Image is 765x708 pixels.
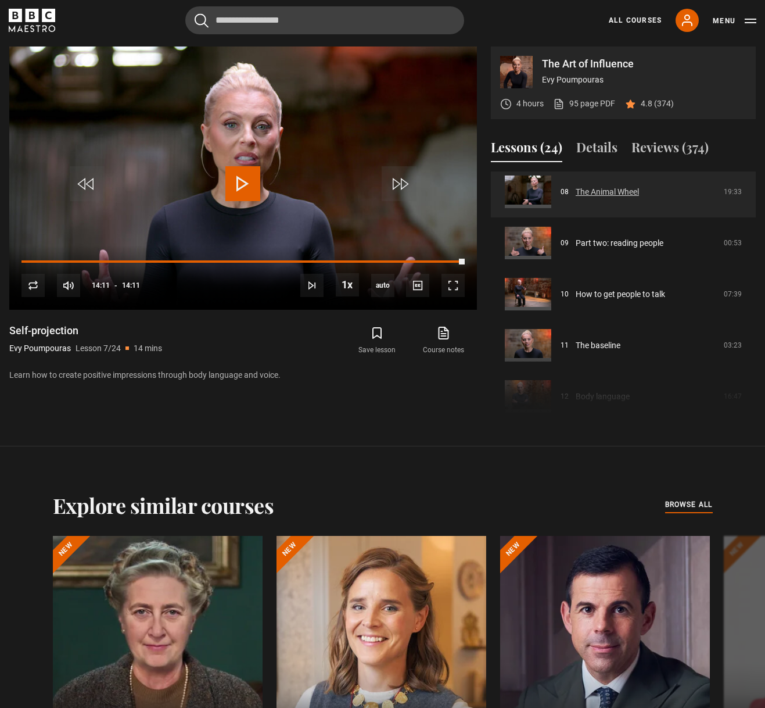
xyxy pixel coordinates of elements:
button: Replay [21,274,45,297]
button: Lessons (24) [491,138,562,162]
input: Search [185,6,464,34]
div: Progress Bar [21,260,465,263]
span: 14:11 [122,275,140,296]
p: Evy Poumpouras [542,74,746,86]
a: 95 page PDF [553,98,615,110]
button: Playback Rate [336,273,359,296]
a: Course notes [411,324,477,357]
svg: BBC Maestro [9,9,55,32]
button: Fullscreen [441,274,465,297]
button: Mute [57,274,80,297]
p: Lesson 7/24 [76,342,121,355]
button: Toggle navigation [713,15,756,27]
h2: Explore similar courses [53,493,274,517]
video-js: Video Player [9,47,477,310]
a: How to get people to talk [576,288,665,301]
a: The Animal Wheel [576,186,639,198]
span: auto [371,274,394,297]
a: The baseline [576,339,620,352]
p: 4.8 (374) [641,98,674,110]
p: 4 hours [516,98,544,110]
div: Current quality: 360p [371,274,394,297]
button: Reviews (374) [631,138,709,162]
button: Submit the search query [195,13,209,28]
p: 14 mins [134,342,162,355]
span: browse all [665,499,713,510]
span: 14:11 [92,275,110,296]
p: Learn how to create positive impressions through body language and voice. [9,369,477,381]
span: - [114,281,117,289]
a: Part two: reading people [576,237,663,249]
button: Save lesson [344,324,410,357]
a: All Courses [609,15,662,26]
button: Details [576,138,617,162]
a: browse all [665,499,713,512]
h1: Self-projection [9,324,162,338]
button: Next Lesson [300,274,324,297]
p: The Art of Influence [542,59,746,69]
p: Evy Poumpouras [9,342,71,355]
button: Captions [406,274,429,297]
